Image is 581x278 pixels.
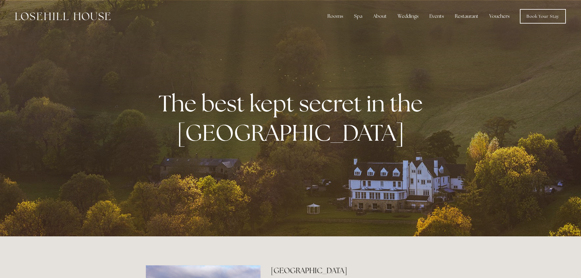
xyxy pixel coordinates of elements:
[323,10,348,22] div: Rooms
[520,9,566,24] a: Book Your Stay
[425,10,449,22] div: Events
[450,10,483,22] div: Restaurant
[368,10,392,22] div: About
[271,265,435,276] h2: [GEOGRAPHIC_DATA]
[159,88,428,148] strong: The best kept secret in the [GEOGRAPHIC_DATA]
[393,10,423,22] div: Weddings
[15,12,110,20] img: Losehill House
[349,10,367,22] div: Spa
[484,10,514,22] a: Vouchers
